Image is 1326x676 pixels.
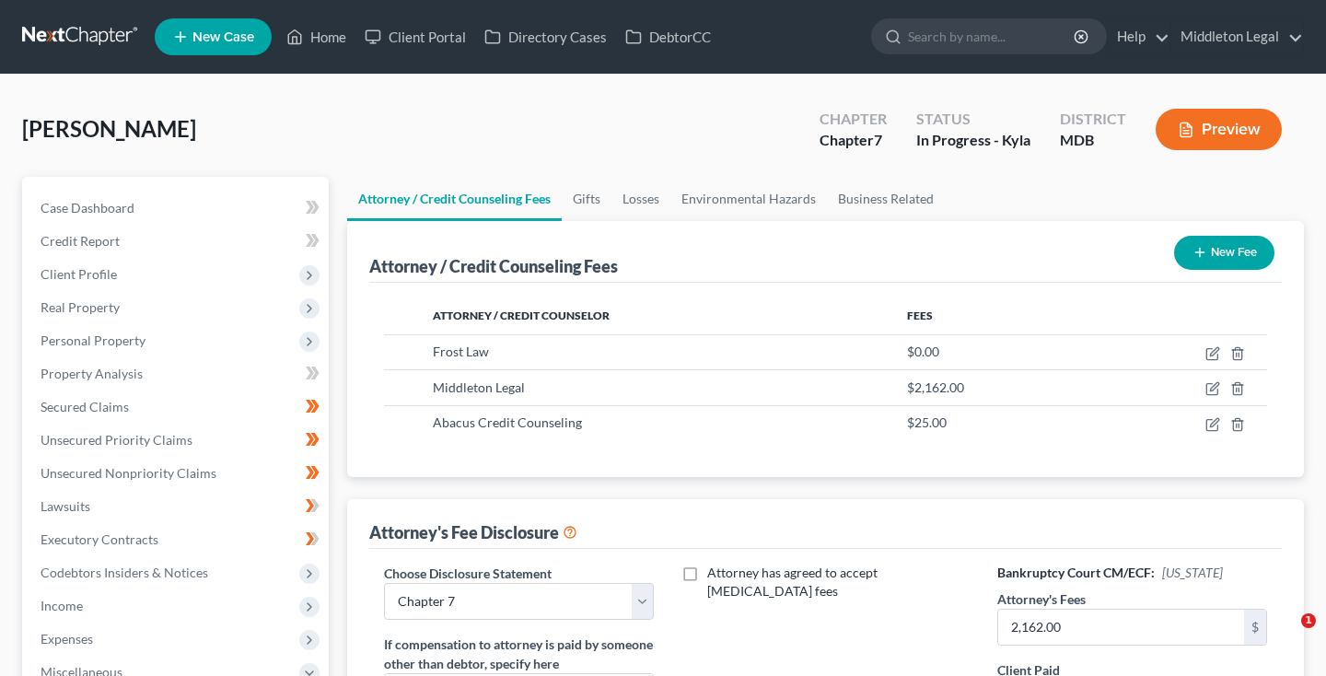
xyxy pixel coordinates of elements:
[1060,109,1126,130] div: District
[827,177,945,221] a: Business Related
[616,20,720,53] a: DebtorCC
[41,366,143,381] span: Property Analysis
[1301,613,1316,628] span: 1
[369,521,577,543] div: Attorney's Fee Disclosure
[1244,610,1266,645] div: $
[26,357,329,390] a: Property Analysis
[41,299,120,315] span: Real Property
[26,424,329,457] a: Unsecured Priority Claims
[192,30,254,44] span: New Case
[1108,20,1169,53] a: Help
[384,564,552,583] label: Choose Disclosure Statement
[1263,613,1308,658] iframe: Intercom live chat
[907,414,947,430] span: $25.00
[26,523,329,556] a: Executory Contracts
[907,309,933,322] span: Fees
[433,414,582,430] span: Abacus Credit Counseling
[433,309,610,322] span: Attorney / Credit Counselor
[874,131,882,148] span: 7
[916,109,1030,130] div: Status
[26,457,329,490] a: Unsecured Nonpriority Claims
[41,332,145,348] span: Personal Property
[997,589,1086,609] label: Attorney's Fees
[997,564,1267,582] h6: Bankruptcy Court CM/ECF:
[707,565,878,599] span: Attorney has agreed to accept [MEDICAL_DATA] fees
[998,610,1244,645] input: 0.00
[562,177,611,221] a: Gifts
[26,390,329,424] a: Secured Claims
[907,344,939,359] span: $0.00
[355,20,475,53] a: Client Portal
[347,177,562,221] a: Attorney / Credit Counseling Fees
[41,399,129,414] span: Secured Claims
[41,465,216,481] span: Unsecured Nonpriority Claims
[916,130,1030,151] div: In Progress - Kyla
[26,490,329,523] a: Lawsuits
[908,19,1076,53] input: Search by name...
[1171,20,1303,53] a: Middleton Legal
[41,598,83,613] span: Income
[41,266,117,282] span: Client Profile
[41,200,134,216] span: Case Dashboard
[433,379,525,395] span: Middleton Legal
[369,255,618,277] div: Attorney / Credit Counseling Fees
[26,192,329,225] a: Case Dashboard
[475,20,616,53] a: Directory Cases
[41,233,120,249] span: Credit Report
[41,432,192,448] span: Unsecured Priority Claims
[41,565,208,580] span: Codebtors Insiders & Notices
[611,177,670,221] a: Losses
[384,635,654,673] label: If compensation to attorney is paid by someone other than debtor, specify here
[820,130,887,151] div: Chapter
[1060,130,1126,151] div: MDB
[433,344,489,359] span: Frost Law
[26,225,329,258] a: Credit Report
[820,109,887,130] div: Chapter
[1162,565,1223,580] span: [US_STATE]
[277,20,355,53] a: Home
[907,379,964,395] span: $2,162.00
[1174,236,1274,270] button: New Fee
[41,498,90,514] span: Lawsuits
[22,115,196,142] span: [PERSON_NAME]
[1156,109,1282,150] button: Preview
[41,631,93,647] span: Expenses
[670,177,827,221] a: Environmental Hazards
[41,531,158,547] span: Executory Contracts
